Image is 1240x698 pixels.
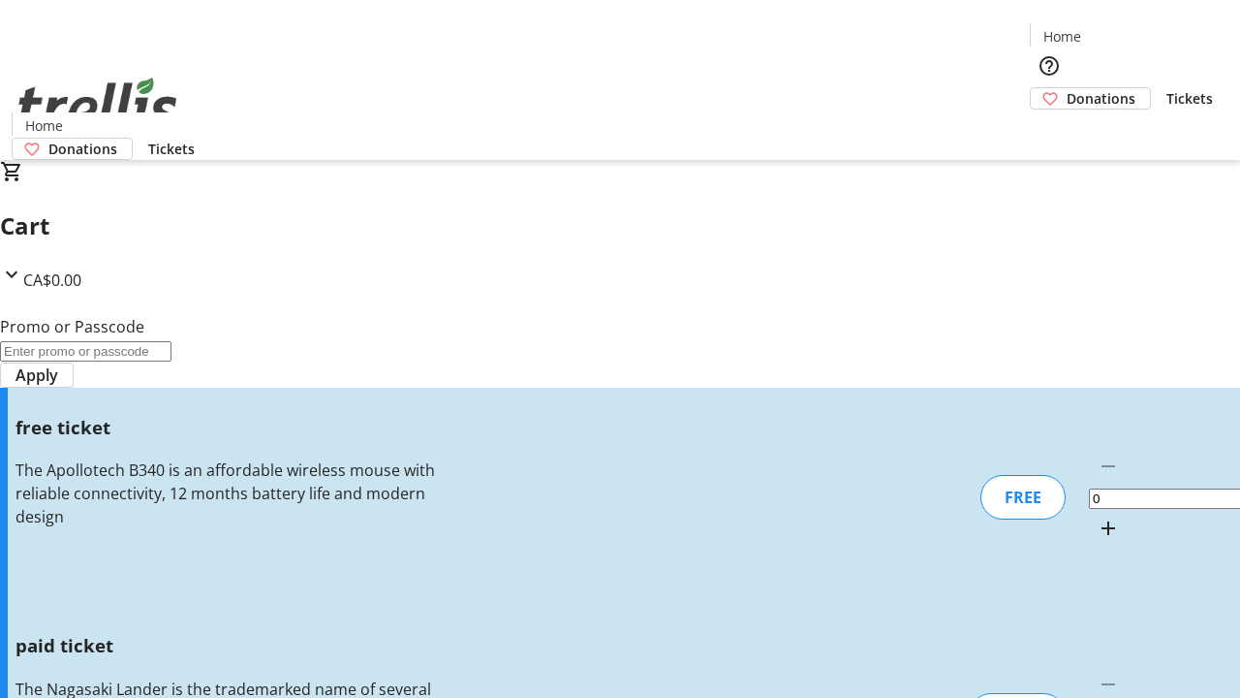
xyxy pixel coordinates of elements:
[1166,88,1213,109] span: Tickets
[15,632,439,659] h3: paid ticket
[15,459,439,528] div: The Apollotech B340 is an affordable wireless mouse with reliable connectivity, 12 months battery...
[15,364,58,387] span: Apply
[1030,47,1069,85] button: Help
[1067,88,1135,109] span: Donations
[1030,87,1151,110] a: Donations
[15,414,439,441] h3: free ticket
[1043,26,1081,47] span: Home
[48,139,117,159] span: Donations
[1151,88,1228,109] a: Tickets
[23,270,81,291] span: CA$0.00
[13,115,75,136] a: Home
[148,139,195,159] span: Tickets
[25,115,63,136] span: Home
[1089,509,1128,548] button: Increment by one
[980,475,1066,520] div: FREE
[1030,110,1069,148] button: Cart
[12,138,133,160] a: Donations
[133,139,210,159] a: Tickets
[1031,26,1093,47] a: Home
[12,56,184,153] img: Orient E2E Organization 0iFQ4CTjzl's Logo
